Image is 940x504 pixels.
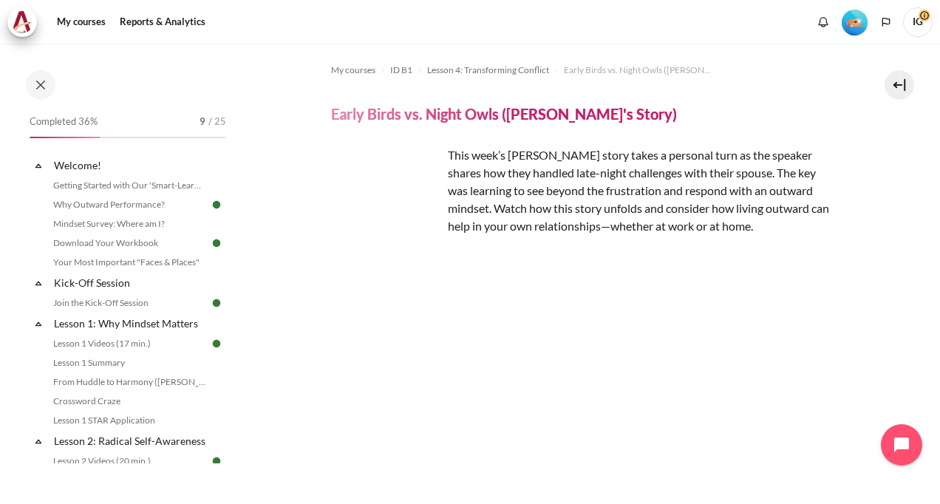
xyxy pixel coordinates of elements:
[331,58,835,82] nav: Navigation bar
[49,392,210,410] a: Crossword Craze
[49,196,210,214] a: Why Outward Performance?
[842,10,868,35] img: Level #2
[331,64,375,77] span: My courses
[427,64,549,77] span: Lesson 4: Transforming Conflict
[842,8,868,35] div: Level #2
[30,115,98,129] span: Completed 36%
[49,452,210,470] a: Lesson 2 Videos (20 min.)
[210,236,223,250] img: Done
[49,253,210,271] a: Your Most Important "Faces & Places"
[875,11,897,33] button: Languages
[208,115,226,129] span: / 25
[812,11,834,33] div: Show notification window with no new notifications
[331,104,677,123] h4: Early Birds vs. Night Owls ([PERSON_NAME]'s Story)
[115,7,211,37] a: Reports & Analytics
[427,61,549,79] a: Lesson 4: Transforming Conflict
[52,155,210,175] a: Welcome!
[390,64,412,77] span: ID B1
[210,337,223,350] img: Done
[564,61,712,79] a: Early Birds vs. Night Owls ([PERSON_NAME]'s Story)
[49,177,210,194] a: Getting Started with Our 'Smart-Learning' Platform
[903,7,933,37] span: IG
[836,8,873,35] a: Level #2
[49,373,210,391] a: From Huddle to Harmony ([PERSON_NAME]'s Story)
[12,11,33,33] img: Architeck
[31,434,46,449] span: Collapse
[52,313,210,333] a: Lesson 1: Why Mindset Matters
[7,7,44,37] a: Architeck Architeck
[49,354,210,372] a: Lesson 1 Summary
[30,137,101,138] div: 36%
[331,146,835,235] p: This week’s [PERSON_NAME] story takes a personal turn as the speaker shares how they handled late...
[31,316,46,331] span: Collapse
[210,454,223,468] img: Done
[200,115,205,129] span: 9
[390,61,412,79] a: ID B1
[49,215,210,233] a: Mindset Survey: Where am I?
[49,234,210,252] a: Download Your Workbook
[49,335,210,353] a: Lesson 1 Videos (17 min.)
[210,198,223,211] img: Done
[49,294,210,312] a: Join the Kick-Off Session
[331,146,442,257] img: dsff
[564,64,712,77] span: Early Birds vs. Night Owls ([PERSON_NAME]'s Story)
[52,273,210,293] a: Kick-Off Session
[331,61,375,79] a: My courses
[52,431,210,451] a: Lesson 2: Radical Self-Awareness
[31,158,46,173] span: Collapse
[903,7,933,37] a: User menu
[210,296,223,310] img: Done
[49,412,210,429] a: Lesson 1 STAR Application
[52,7,111,37] a: My courses
[31,276,46,290] span: Collapse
